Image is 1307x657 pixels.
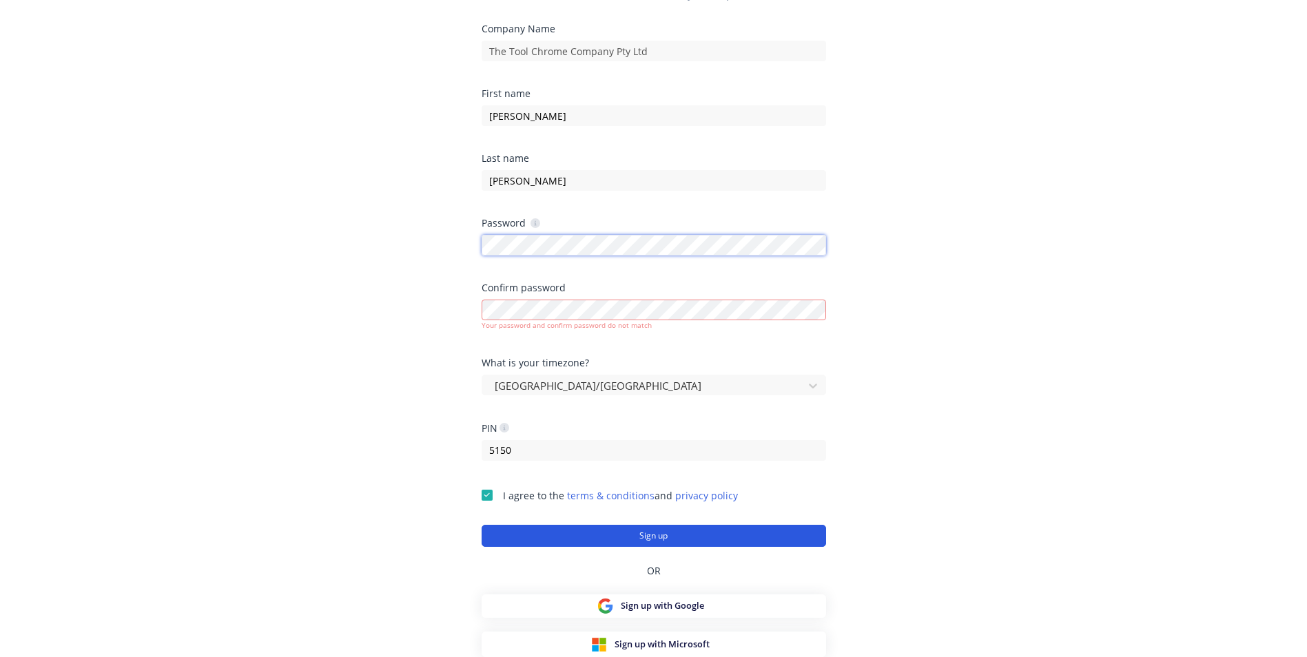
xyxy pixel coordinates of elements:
[503,489,738,502] span: I agree to the and
[482,594,826,618] button: Sign up with Google
[482,24,826,34] div: Company Name
[621,599,704,612] span: Sign up with Google
[482,216,540,229] div: Password
[482,358,826,368] div: What is your timezone?
[482,525,826,547] button: Sign up
[482,421,509,435] div: PIN
[482,320,826,331] div: Your password and confirm password do not match
[482,632,826,657] button: Sign up with Microsoft
[482,283,826,293] div: Confirm password
[615,638,710,651] span: Sign up with Microsoft
[482,89,826,98] div: First name
[482,547,826,594] div: OR
[567,489,655,502] a: terms & conditions
[482,154,826,163] div: Last name
[675,489,738,502] a: privacy policy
